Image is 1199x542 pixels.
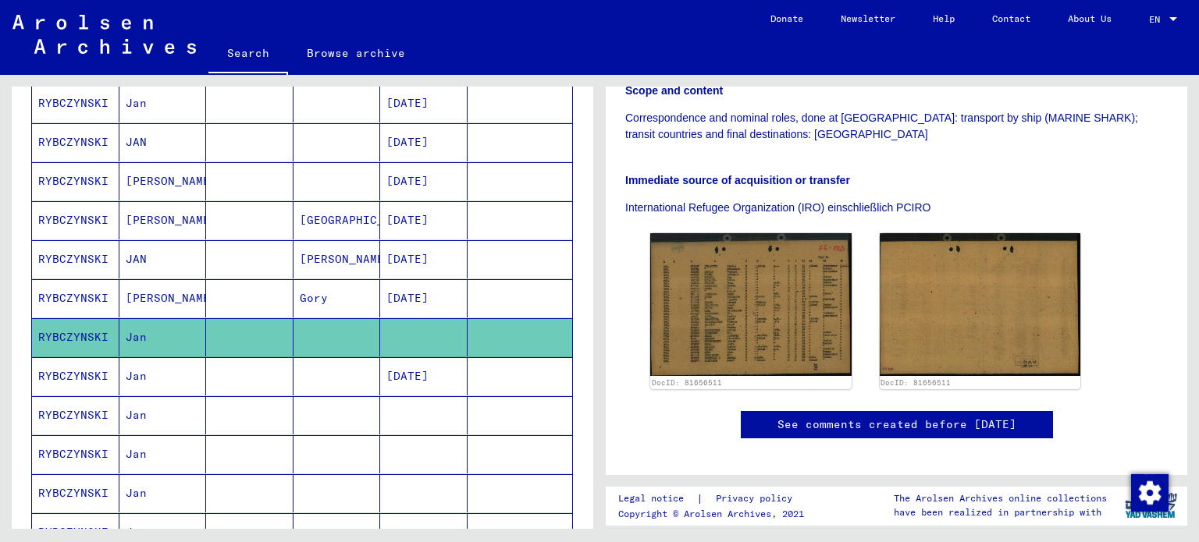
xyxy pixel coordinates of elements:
mat-cell: RYBCZYNSKI [32,240,119,278]
a: See comments created before [DATE] [777,416,1016,433]
mat-cell: [PERSON_NAME] [294,240,381,278]
mat-cell: RYBCZYNSKI [32,162,119,200]
mat-cell: [DATE] [380,279,468,317]
mat-cell: Jan [119,84,207,122]
mat-cell: RYBCZYNSKI [32,201,119,239]
p: International Refugee Organization (IRO) einschließlich PCIRO [625,200,1168,216]
b: Scope and content [625,84,723,97]
mat-cell: [PERSON_NAME] [119,279,207,317]
a: Legal notice [618,491,696,507]
img: Arolsen_neg.svg [12,15,196,54]
div: | [618,491,811,507]
p: Correspondence and nominal roles, done at [GEOGRAPHIC_DATA]: transport by ship (MARINE SHARK); tr... [625,110,1168,143]
img: yv_logo.png [1122,486,1180,525]
mat-cell: [PERSON_NAME] [119,201,207,239]
mat-cell: RYBCZYNSKI [32,435,119,473]
mat-cell: RYBCZYNSKI [32,357,119,395]
mat-cell: RYBCZYNSKI [32,474,119,512]
mat-cell: [DATE] [380,357,468,395]
a: Search [208,34,288,75]
mat-cell: Gory [294,279,381,317]
mat-cell: [PERSON_NAME] [119,162,207,200]
a: DocID: 81656511 [881,378,951,387]
mat-cell: Jan [119,318,207,356]
mat-cell: RYBCZYNSKI [32,123,119,161]
b: Immediate source of acquisition or transfer [625,174,850,186]
p: have been realized in partnership with [894,505,1107,519]
a: Privacy policy [703,491,811,507]
img: 002.jpg [880,233,1081,376]
span: EN [1149,14,1166,25]
mat-cell: JAN [119,240,207,278]
a: Browse archive [288,34,424,72]
mat-cell: [GEOGRAPHIC_DATA] [294,201,381,239]
mat-cell: [DATE] [380,84,468,122]
mat-cell: [DATE] [380,240,468,278]
mat-cell: [DATE] [380,201,468,239]
a: DocID: 81656511 [652,378,722,387]
mat-cell: RYBCZYNSKI [32,396,119,434]
mat-cell: Jan [119,396,207,434]
img: 001.jpg [650,233,852,376]
mat-cell: Jan [119,474,207,512]
mat-cell: RYBCZYNSKI [32,84,119,122]
mat-cell: [DATE] [380,162,468,200]
img: Change consent [1131,474,1169,512]
mat-cell: RYBCZYNSKI [32,279,119,317]
mat-cell: Jan [119,357,207,395]
mat-cell: [DATE] [380,123,468,161]
p: Copyright © Arolsen Archives, 2021 [618,507,811,521]
mat-cell: JAN [119,123,207,161]
mat-cell: Jan [119,435,207,473]
p: The Arolsen Archives online collections [894,491,1107,505]
mat-cell: RYBCZYNSKI [32,318,119,356]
